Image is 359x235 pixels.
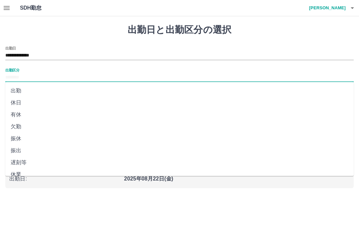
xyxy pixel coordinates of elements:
b: 2025年08月22日(金) [124,176,173,181]
label: 出勤日 [5,46,16,51]
li: 遅刻等 [5,157,354,169]
p: 出勤日 : [9,175,120,183]
h1: 出勤日と出勤区分の選択 [5,24,354,36]
li: 休業 [5,169,354,180]
li: 振休 [5,133,354,145]
li: 有休 [5,109,354,121]
li: 休日 [5,97,354,109]
label: 出勤区分 [5,67,19,72]
li: 振出 [5,145,354,157]
li: 欠勤 [5,121,354,133]
li: 出勤 [5,85,354,97]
